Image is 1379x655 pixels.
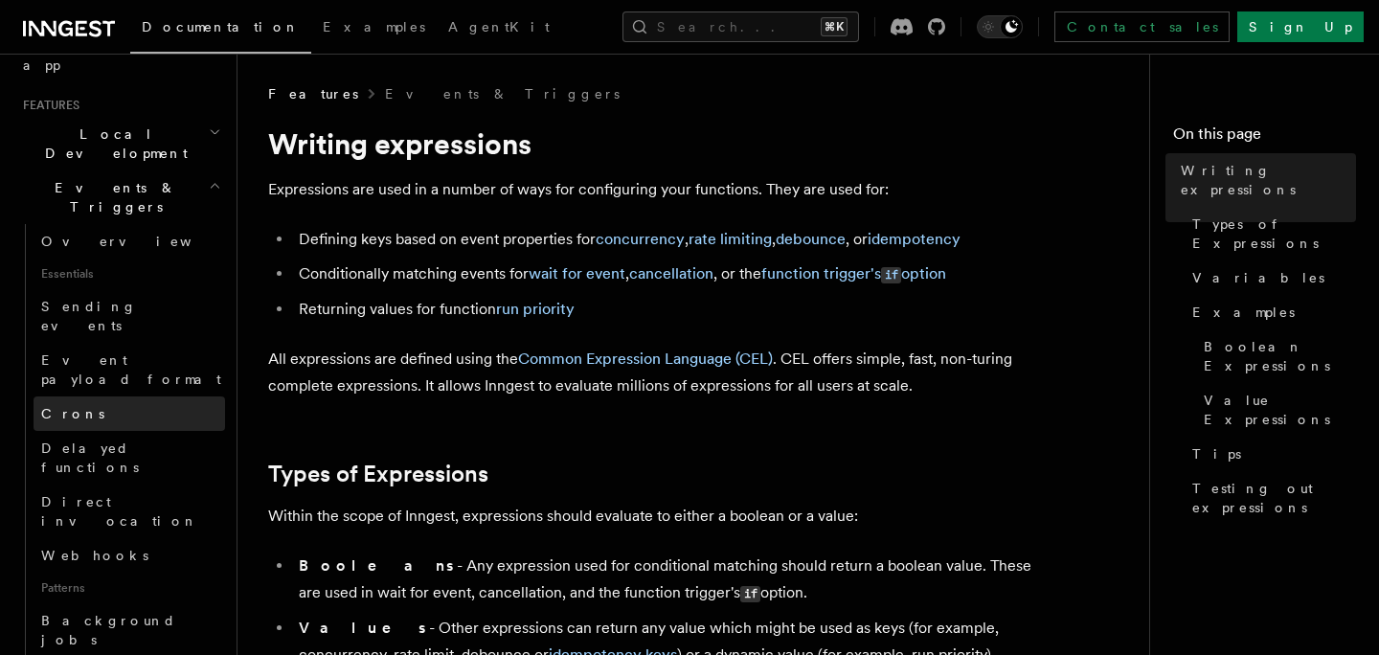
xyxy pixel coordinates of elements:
a: debounce [776,230,846,248]
button: Search...⌘K [622,11,859,42]
li: - Any expression used for conditional matching should return a boolean value. These are used in w... [293,553,1034,607]
span: Value Expressions [1204,391,1356,429]
span: Writing expressions [1181,161,1356,199]
a: Writing expressions [1173,153,1356,207]
p: All expressions are defined using the . CEL offers simple, fast, non-turing complete expressions.... [268,346,1034,399]
code: if [740,586,760,602]
button: Toggle dark mode [977,15,1023,38]
a: Event payload format [34,343,225,396]
span: Local Development [15,124,209,163]
a: cancellation [629,264,713,282]
span: Tips [1192,444,1241,463]
a: function trigger'sifoption [761,264,946,282]
span: Boolean Expressions [1204,337,1356,375]
h1: Writing expressions [268,126,1034,161]
span: Features [268,84,358,103]
a: Contact sales [1054,11,1230,42]
a: Value Expressions [1196,383,1356,437]
a: idempotency [868,230,961,248]
span: Events & Triggers [15,178,209,216]
code: if [881,267,901,283]
a: Documentation [130,6,311,54]
button: Events & Triggers [15,170,225,224]
a: Sending events [34,289,225,343]
a: Examples [311,6,437,52]
p: Within the scope of Inngest, expressions should evaluate to either a boolean or a value: [268,503,1034,530]
a: Variables [1185,260,1356,295]
a: Crons [34,396,225,431]
span: AgentKit [448,19,550,34]
span: Testing out expressions [1192,479,1356,517]
span: Essentials [34,259,225,289]
a: Types of Expressions [1185,207,1356,260]
span: Examples [1192,303,1295,322]
span: Overview [41,234,238,249]
span: Patterns [34,573,225,603]
span: Variables [1192,268,1324,287]
a: Delayed functions [34,431,225,485]
a: run priority [496,300,575,318]
a: Examples [1185,295,1356,329]
a: Webhooks [34,538,225,573]
h4: On this page [1173,123,1356,153]
button: Local Development [15,117,225,170]
a: Direct invocation [34,485,225,538]
span: Delayed functions [41,440,139,475]
span: Background jobs [41,613,176,647]
span: Direct invocation [41,494,198,529]
span: Sending events [41,299,137,333]
strong: Values [299,619,429,637]
a: rate limiting [689,230,772,248]
a: AgentKit [437,6,561,52]
li: Defining keys based on event properties for , , , or [293,226,1034,253]
strong: Booleans [299,556,457,575]
li: Returning values for function [293,296,1034,323]
kbd: ⌘K [821,17,848,36]
a: Common Expression Language (CEL) [518,350,773,368]
span: Documentation [142,19,300,34]
a: Setting up your app [15,29,225,82]
li: Conditionally matching events for , , or the [293,260,1034,288]
p: Expressions are used in a number of ways for configuring your functions. They are used for: [268,176,1034,203]
span: Event payload format [41,352,221,387]
span: Examples [323,19,425,34]
a: wait for event [529,264,625,282]
span: Crons [41,406,104,421]
span: Webhooks [41,548,148,563]
a: Overview [34,224,225,259]
a: Boolean Expressions [1196,329,1356,383]
a: Testing out expressions [1185,471,1356,525]
a: Sign Up [1237,11,1364,42]
span: Features [15,98,79,113]
span: Types of Expressions [1192,215,1356,253]
a: Events & Triggers [385,84,620,103]
a: concurrency [596,230,685,248]
a: Tips [1185,437,1356,471]
a: Types of Expressions [268,461,488,487]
